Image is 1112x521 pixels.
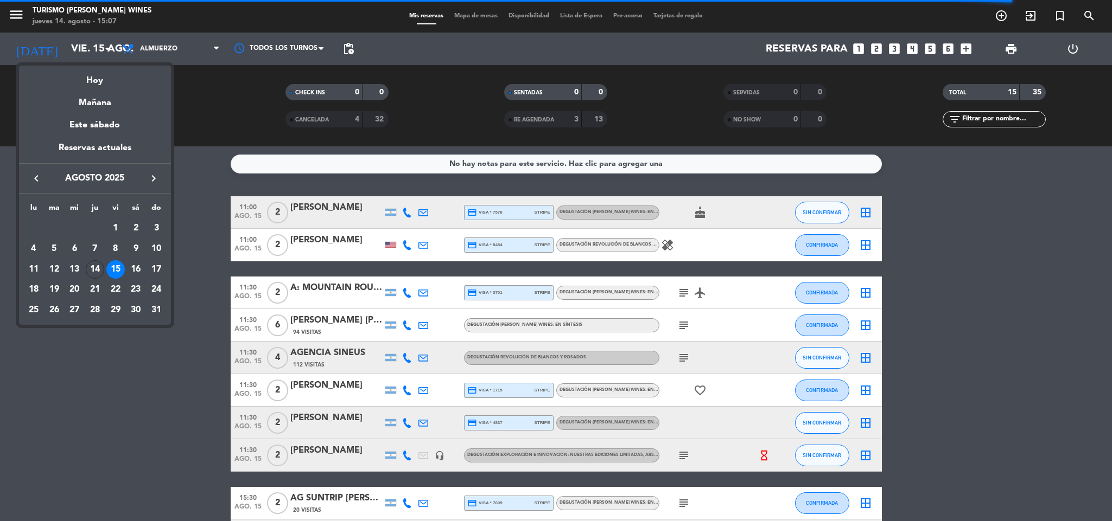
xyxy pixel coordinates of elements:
[106,240,125,258] div: 8
[45,281,63,299] div: 19
[126,259,147,280] td: 16 de agosto de 2025
[147,172,160,185] i: keyboard_arrow_right
[146,300,167,320] td: 31 de agosto de 2025
[23,300,44,320] td: 25 de agosto de 2025
[86,281,104,299] div: 21
[23,280,44,300] td: 18 de agosto de 2025
[24,240,43,258] div: 4
[126,240,145,258] div: 9
[64,259,85,280] td: 13 de agosto de 2025
[106,260,125,279] div: 15
[105,239,126,259] td: 8 de agosto de 2025
[19,110,171,140] div: Este sábado
[86,301,104,319] div: 28
[46,171,144,185] span: agosto 2025
[44,259,65,280] td: 12 de agosto de 2025
[44,239,65,259] td: 5 de agosto de 2025
[105,259,126,280] td: 15 de agosto de 2025
[147,260,166,279] div: 17
[144,171,163,185] button: keyboard_arrow_right
[85,300,105,320] td: 28 de agosto de 2025
[126,281,145,299] div: 23
[44,300,65,320] td: 26 de agosto de 2025
[24,281,43,299] div: 18
[27,171,46,185] button: keyboard_arrow_left
[45,240,63,258] div: 5
[19,88,171,110] div: Mañana
[126,219,145,237] div: 2
[146,239,167,259] td: 10 de agosto de 2025
[85,259,105,280] td: 14 de agosto de 2025
[19,66,171,88] div: Hoy
[126,300,147,320] td: 30 de agosto de 2025
[19,141,171,163] div: Reservas actuales
[126,280,147,300] td: 23 de agosto de 2025
[65,301,84,319] div: 27
[147,219,166,237] div: 3
[45,260,63,279] div: 12
[24,301,43,319] div: 25
[147,301,166,319] div: 31
[23,259,44,280] td: 11 de agosto de 2025
[146,259,167,280] td: 17 de agosto de 2025
[23,239,44,259] td: 4 de agosto de 2025
[126,239,147,259] td: 9 de agosto de 2025
[85,239,105,259] td: 7 de agosto de 2025
[105,280,126,300] td: 22 de agosto de 2025
[105,300,126,320] td: 29 de agosto de 2025
[85,202,105,218] th: jueves
[44,280,65,300] td: 19 de agosto de 2025
[106,301,125,319] div: 29
[146,280,167,300] td: 24 de agosto de 2025
[126,301,145,319] div: 30
[24,260,43,279] div: 11
[23,218,105,239] td: AGO.
[64,280,85,300] td: 20 de agosto de 2025
[65,260,84,279] div: 13
[146,218,167,239] td: 3 de agosto de 2025
[85,280,105,300] td: 21 de agosto de 2025
[147,240,166,258] div: 10
[105,202,126,218] th: viernes
[126,260,145,279] div: 16
[64,202,85,218] th: miércoles
[86,260,104,279] div: 14
[65,281,84,299] div: 20
[86,240,104,258] div: 7
[106,281,125,299] div: 22
[64,239,85,259] td: 6 de agosto de 2025
[65,240,84,258] div: 6
[105,218,126,239] td: 1 de agosto de 2025
[45,301,63,319] div: 26
[44,202,65,218] th: martes
[147,281,166,299] div: 24
[126,218,147,239] td: 2 de agosto de 2025
[30,172,43,185] i: keyboard_arrow_left
[106,219,125,237] div: 1
[126,202,147,218] th: sábado
[64,300,85,320] td: 27 de agosto de 2025
[23,202,44,218] th: lunes
[146,202,167,218] th: domingo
